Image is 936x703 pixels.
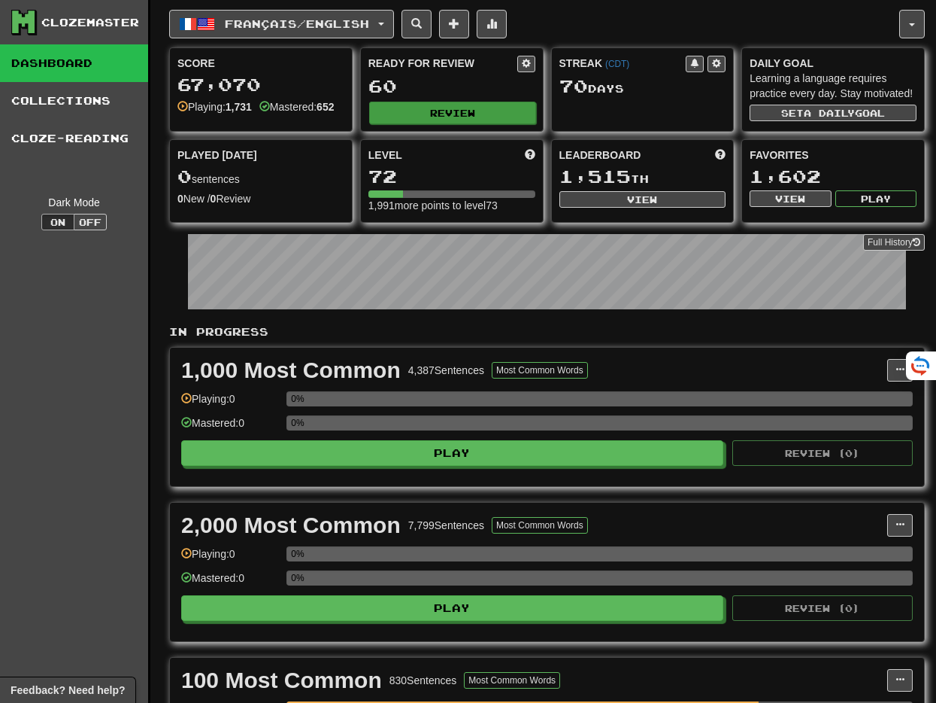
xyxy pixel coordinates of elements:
div: Mastered: [259,99,335,114]
button: Français/English [169,10,394,38]
div: Playing: 0 [181,546,279,571]
div: 2,000 Most Common [181,514,401,537]
div: Day s [559,77,726,96]
div: Mastered: 0 [181,571,279,595]
button: More stats [477,10,507,38]
div: th [559,167,726,187]
span: 1,515 [559,166,631,187]
a: Full History [863,234,925,251]
button: Play [835,190,916,207]
button: Add sentence to collection [439,10,469,38]
div: 1,991 more points to level 73 [368,198,535,213]
div: 830 Sentences [389,673,457,688]
button: Most Common Words [464,672,560,689]
span: This week in points, UTC [715,148,725,163]
div: Learning a language requires practice every day. Stay motivated! [750,71,916,101]
div: Mastered: 0 [181,415,279,440]
div: 67,070 [177,75,344,94]
button: On [41,214,74,230]
span: Leaderboard [559,148,641,163]
button: View [559,191,726,208]
button: Play [181,595,723,621]
span: Français / English [225,17,369,30]
div: 60 [368,77,535,96]
button: Search sentences [401,10,432,38]
span: a daily [804,108,855,118]
button: Play [181,440,723,466]
div: Streak [559,56,686,71]
button: Seta dailygoal [750,105,916,121]
span: Open feedback widget [11,683,125,698]
div: Score [177,56,344,71]
p: In Progress [169,324,925,339]
div: Ready for Review [368,56,517,71]
a: (CDT) [605,59,629,69]
div: Dark Mode [11,195,137,210]
span: 0 [177,166,192,187]
span: Score more points to level up [525,148,535,163]
div: 4,387 Sentences [408,363,484,378]
div: 7,799 Sentences [408,518,484,533]
button: Review (0) [732,595,913,621]
strong: 652 [317,101,334,113]
span: 70 [559,75,588,96]
button: Most Common Words [492,362,588,379]
strong: 0 [177,193,183,205]
button: Review (0) [732,440,913,466]
div: 100 Most Common [181,669,382,692]
strong: 0 [211,193,217,205]
button: View [750,190,831,207]
button: Most Common Words [492,517,588,534]
div: 1,602 [750,167,916,186]
div: New / Review [177,191,344,206]
div: Playing: 0 [181,391,279,416]
button: Review [369,102,536,124]
div: Daily Goal [750,56,916,71]
div: sentences [177,167,344,187]
span: Played [DATE] [177,148,257,163]
div: Favorites [750,148,916,163]
span: Level [368,148,402,163]
button: Off [74,214,107,230]
strong: 1,731 [226,101,252,113]
div: 72 [368,167,535,186]
div: 1,000 Most Common [181,359,401,382]
div: Clozemaster [41,15,139,30]
div: Playing: [177,99,252,114]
